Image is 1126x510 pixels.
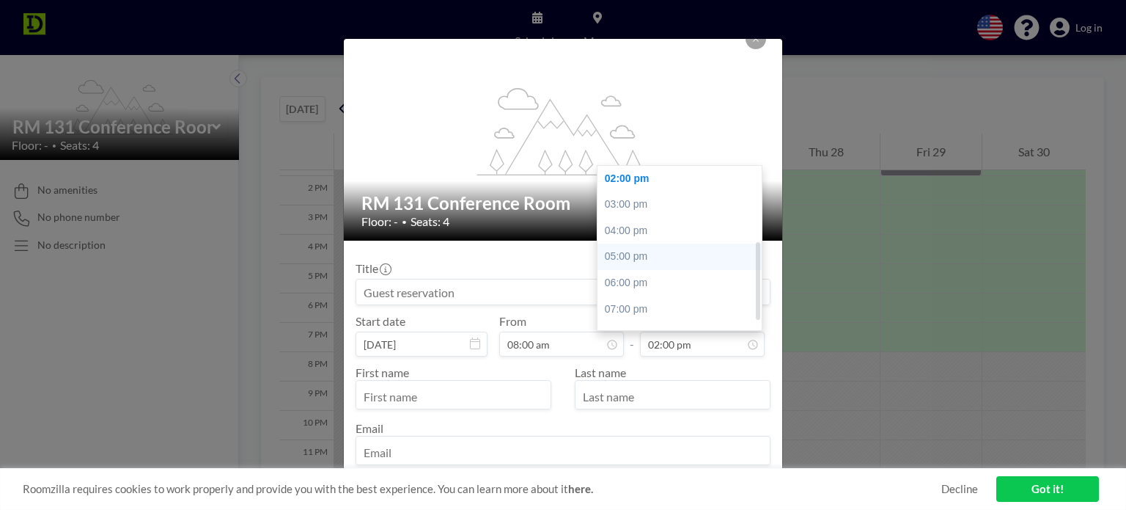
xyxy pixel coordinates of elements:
input: Guest reservation [356,280,770,305]
label: Email [356,421,383,435]
label: Title [356,261,390,276]
a: here. [568,482,593,495]
input: First name [356,384,551,409]
div: 03:00 pm [597,192,769,218]
span: - [630,319,634,351]
a: Got it! [996,476,1099,502]
input: Last name [575,384,770,409]
div: 05:00 pm [597,244,769,270]
input: Email [356,440,770,465]
g: flex-grow: 1.2; [477,87,650,175]
div: 04:00 pm [597,218,769,244]
div: 08:00 pm [597,322,769,349]
label: First name [356,365,409,379]
h2: RM 131 Conference Room [361,192,766,214]
div: 07:00 pm [597,296,769,323]
div: 02:00 pm [597,166,769,192]
span: Roomzilla requires cookies to work properly and provide you with the best experience. You can lea... [23,482,941,496]
span: Seats: 4 [411,214,449,229]
label: Last name [575,365,626,379]
label: From [499,314,526,329]
span: Floor: - [361,214,398,229]
a: Decline [941,482,978,496]
label: Start date [356,314,405,329]
span: • [402,216,407,227]
div: 06:00 pm [597,270,769,296]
